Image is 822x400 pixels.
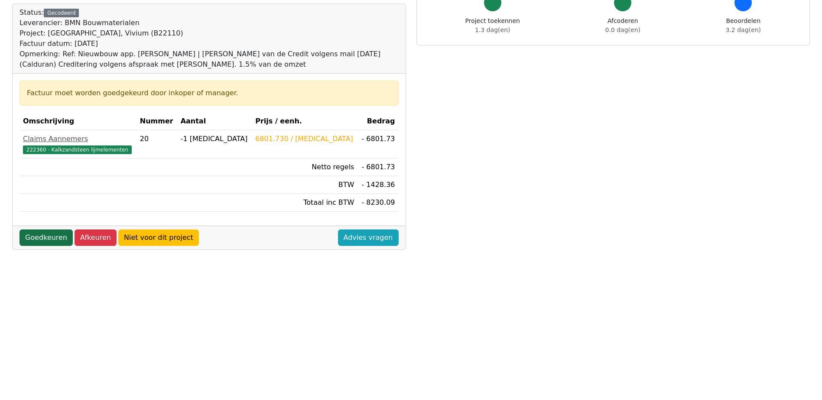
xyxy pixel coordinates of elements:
span: 222360 - Kalkzandsteen lijmelementen [23,145,132,154]
span: 0.0 dag(en) [605,26,640,33]
td: - 1428.36 [357,176,398,194]
th: Prijs / eenh. [252,113,357,130]
td: BTW [252,176,357,194]
a: Goedkeuren [19,229,73,246]
th: Aantal [177,113,252,130]
div: Claims Aannemers [23,134,133,144]
div: Beoordelen [726,16,761,35]
div: Opmerking: Ref: Nieuwbouw app. [PERSON_NAME] | [PERSON_NAME] van de Credit volgens mail [DATE] (C... [19,49,399,70]
td: Netto regels [252,158,357,176]
td: - 6801.73 [357,130,398,158]
div: -1 [MEDICAL_DATA] [181,134,249,144]
div: Status: [19,7,399,70]
td: - 8230.09 [357,194,398,212]
div: 6801.730 / [MEDICAL_DATA] [255,134,354,144]
th: Omschrijving [19,113,136,130]
span: 3.2 dag(en) [726,26,761,33]
div: Factuur moet worden goedgekeurd door inkoper of manager. [27,88,391,98]
div: Gecodeerd [44,9,79,17]
div: Afcoderen [605,16,640,35]
td: 20 [136,130,177,158]
th: Bedrag [357,113,398,130]
div: Factuur datum: [DATE] [19,39,399,49]
div: Leverancier: BMN Bouwmaterialen [19,18,399,28]
th: Nummer [136,113,177,130]
td: Totaal inc BTW [252,194,357,212]
a: Claims Aannemers222360 - Kalkzandsteen lijmelementen [23,134,133,155]
div: Project toekennen [465,16,520,35]
a: Advies vragen [338,229,399,246]
a: Niet voor dit project [118,229,199,246]
td: - 6801.73 [357,158,398,176]
span: 1.3 dag(en) [475,26,510,33]
a: Afkeuren [75,229,117,246]
div: Project: [GEOGRAPHIC_DATA], Vivium (B22110) [19,28,399,39]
